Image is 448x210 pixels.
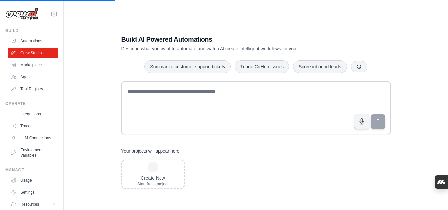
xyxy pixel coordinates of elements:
button: Summarize customer support tickets [144,60,230,73]
img: Logo [5,8,38,20]
div: Start fresh project [137,181,169,187]
div: Manage [5,167,58,173]
button: Resources [8,199,58,210]
a: Marketplace [8,60,58,70]
button: Get new suggestions [351,61,367,72]
a: Usage [8,175,58,186]
iframe: Chat Widget [415,178,448,210]
a: Integrations [8,109,58,119]
span: Resources [20,202,39,207]
a: Traces [8,121,58,131]
h1: Build AI Powered Automations [121,35,344,44]
a: Agents [8,72,58,82]
button: Click to speak your automation idea [354,114,369,129]
p: Describe what you want to automate and watch AI create intelligent workflows for you [121,45,344,52]
div: Create New [137,175,169,181]
a: Crew Studio [8,48,58,58]
div: Operate [5,101,58,106]
button: Score inbound leads [293,60,347,73]
a: Environment Variables [8,145,58,161]
a: LLM Connections [8,133,58,143]
a: Tool Registry [8,84,58,94]
a: Settings [8,187,58,198]
h3: Your projects will appear here [121,148,180,154]
button: Triage GitHub issues [235,60,289,73]
a: Automations [8,36,58,46]
div: Build [5,28,58,33]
